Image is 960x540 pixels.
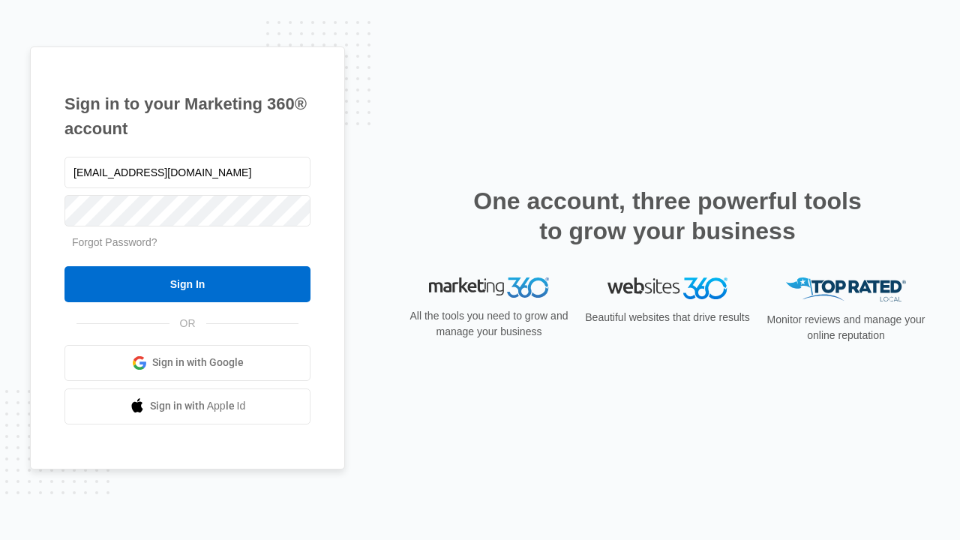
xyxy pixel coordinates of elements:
[786,277,906,302] img: Top Rated Local
[150,398,246,414] span: Sign in with Apple Id
[64,388,310,424] a: Sign in with Apple Id
[607,277,727,299] img: Websites 360
[762,312,930,343] p: Monitor reviews and manage your online reputation
[64,345,310,381] a: Sign in with Google
[405,308,573,340] p: All the tools you need to grow and manage your business
[169,316,206,331] span: OR
[469,186,866,246] h2: One account, three powerful tools to grow your business
[152,355,244,370] span: Sign in with Google
[583,310,751,325] p: Beautiful websites that drive results
[72,236,157,248] a: Forgot Password?
[64,91,310,141] h1: Sign in to your Marketing 360® account
[64,266,310,302] input: Sign In
[64,157,310,188] input: Email
[429,277,549,298] img: Marketing 360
